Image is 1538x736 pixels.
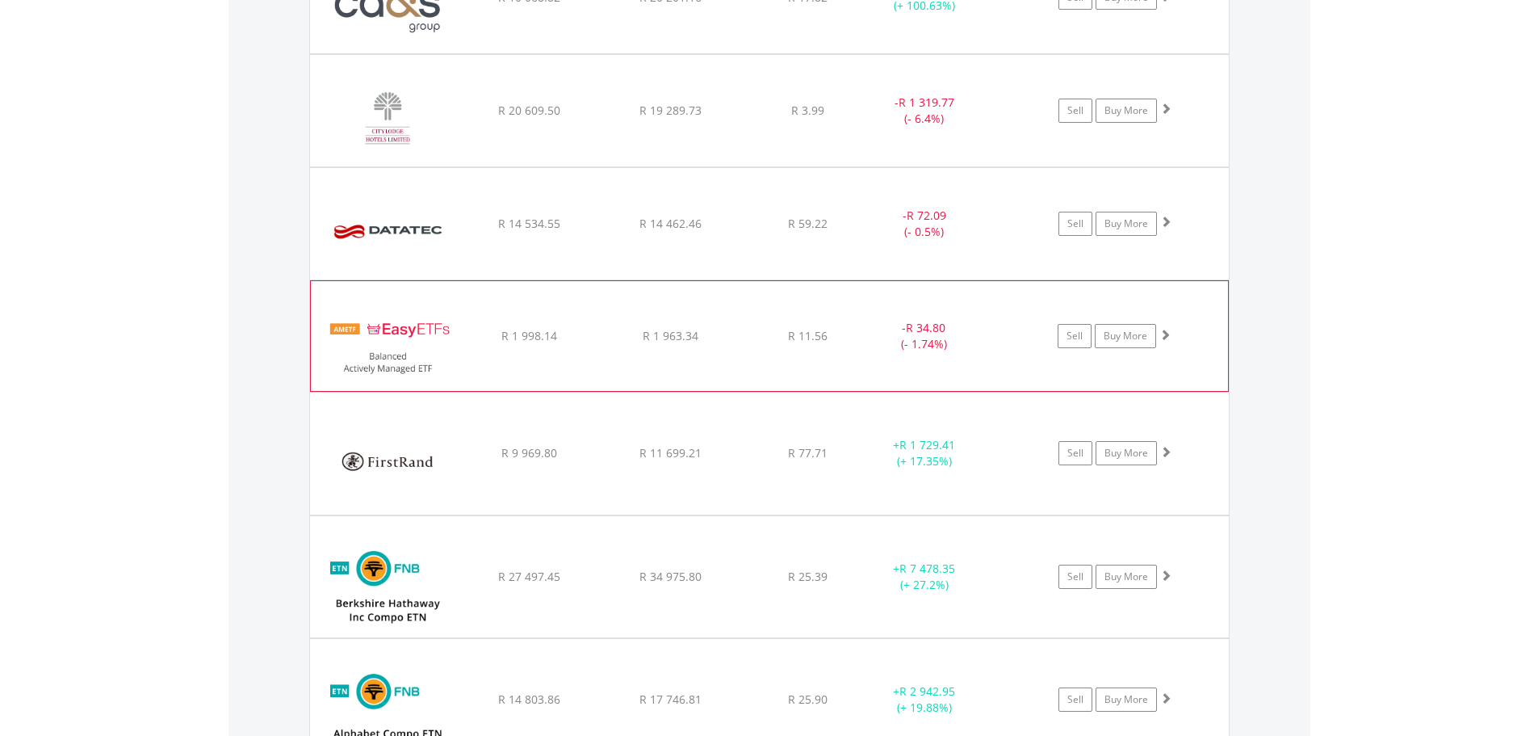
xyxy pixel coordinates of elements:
span: R 11.56 [788,328,828,343]
span: R 34.80 [906,320,945,335]
div: - (- 0.5%) [864,208,986,240]
span: R 27 497.45 [498,569,560,584]
span: R 9 969.80 [501,445,557,461]
span: R 7 478.35 [899,561,955,576]
img: EQU.ZA.FSR.png [318,413,457,510]
a: Buy More [1096,565,1157,589]
span: R 14 534.55 [498,216,560,231]
span: R 77.71 [788,445,828,461]
span: R 1 963.34 [643,328,698,343]
span: R 59.22 [788,216,828,231]
span: R 1 998.14 [501,328,557,343]
a: Buy More [1096,99,1157,123]
div: - (- 1.74%) [863,320,984,352]
span: R 72.09 [907,208,946,223]
a: Sell [1058,441,1092,465]
img: EQU.ZA.BHETNC.png [318,536,457,633]
img: EQU.ZA.CLH.png [318,75,457,162]
a: Sell [1058,565,1092,589]
span: R 14 803.86 [498,692,560,707]
img: EQU.ZA.EASYBF.png [319,301,458,387]
a: Sell [1058,688,1092,712]
a: Buy More [1096,688,1157,712]
div: + (+ 19.88%) [864,683,986,716]
a: Sell [1058,99,1092,123]
div: + (+ 17.35%) [864,437,986,469]
a: Sell [1058,324,1092,348]
a: Sell [1058,212,1092,236]
span: R 11 699.21 [639,445,702,461]
a: Buy More [1096,212,1157,236]
span: R 3.99 [791,103,824,118]
span: R 19 289.73 [639,103,702,118]
span: R 1 319.77 [899,95,954,110]
div: - (- 6.4%) [864,95,986,127]
div: + (+ 27.2%) [864,561,986,593]
span: R 17 746.81 [639,692,702,707]
span: R 34 975.80 [639,569,702,584]
span: R 25.90 [788,692,828,707]
a: Buy More [1095,324,1156,348]
span: R 25.39 [788,569,828,584]
span: R 2 942.95 [899,683,955,699]
span: R 1 729.41 [899,437,955,452]
a: Buy More [1096,441,1157,465]
img: EQU.ZA.DTC.png [318,188,457,275]
span: R 14 462.46 [639,216,702,231]
span: R 20 609.50 [498,103,560,118]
